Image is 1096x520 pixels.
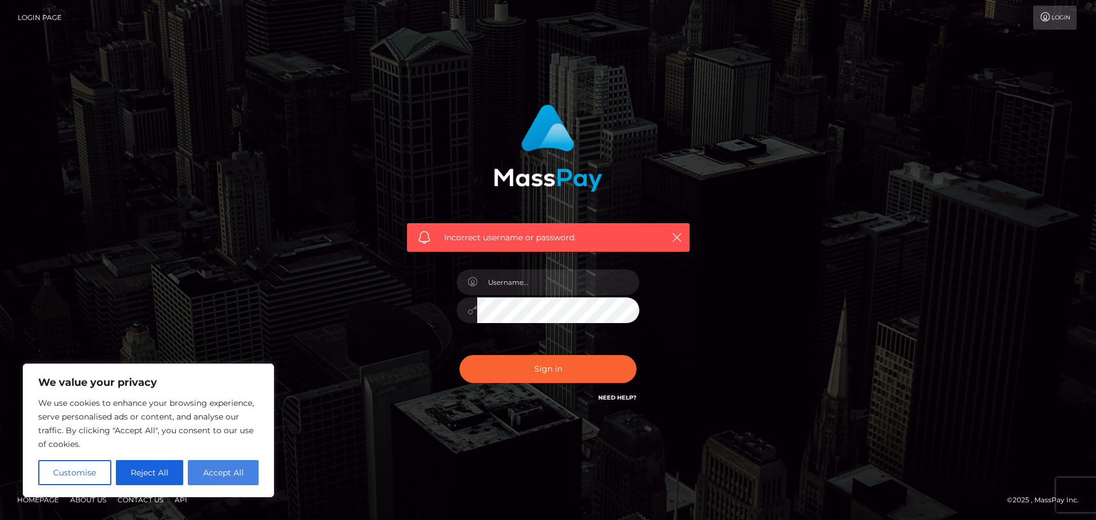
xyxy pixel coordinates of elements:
span: Incorrect username or password. [444,232,652,244]
p: We value your privacy [38,376,259,389]
button: Customise [38,460,111,485]
a: Login [1033,6,1077,30]
p: We use cookies to enhance your browsing experience, serve personalised ads or content, and analys... [38,396,259,451]
input: Username... [477,269,639,295]
a: Contact Us [113,491,168,509]
a: API [170,491,192,509]
a: About Us [66,491,111,509]
button: Sign in [460,355,636,383]
div: We value your privacy [23,364,274,497]
a: Need Help? [598,394,636,401]
button: Reject All [116,460,184,485]
div: © 2025 , MassPay Inc. [1007,494,1087,506]
a: Homepage [13,491,63,509]
a: Login Page [18,6,62,30]
button: Accept All [188,460,259,485]
img: MassPay Login [494,104,602,192]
